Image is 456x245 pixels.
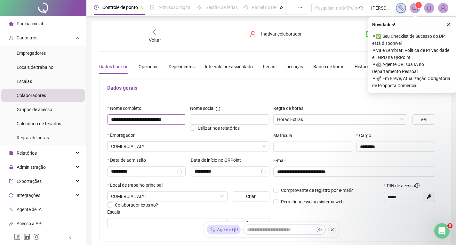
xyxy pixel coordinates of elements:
[14,233,20,240] span: facebook
[107,157,150,164] label: Data de admissão
[252,5,277,10] span: Painel do DP
[33,233,40,240] span: instagram
[140,6,144,10] span: pushpin
[9,179,13,184] span: export
[111,142,266,151] span: MILTON AMANCIO DA SILVA
[313,63,344,70] div: Banco de horas
[24,233,30,240] span: linkedin
[169,63,195,70] div: Dependentes
[420,116,427,123] span: Ver
[219,221,224,225] span: eye
[366,31,372,37] span: save
[372,47,452,61] span: ⚬ Vale Lembrar: Política de Privacidade e LGPD na QRPoint
[438,3,448,13] img: 85622
[17,35,37,40] span: Cadastros
[371,4,392,12] span: [PERSON_NAME]
[197,5,202,10] span: sun
[233,191,269,201] button: Criar
[415,183,420,188] span: info-circle
[207,225,241,234] div: Agente QR
[107,105,146,112] label: Nome completo
[115,202,158,208] span: Colaborador externo?
[190,105,214,112] span: Nome social
[9,165,13,169] span: lock
[387,182,420,189] span: PIN de acesso
[412,5,418,11] span: notification
[233,218,269,228] button: Alterar
[17,121,61,126] span: Calendário de feriados
[150,5,155,10] span: file-done
[102,5,138,10] span: Controle de ponto
[111,192,224,201] span: RUA MARTINS DOS SANTOS BAIXA GRANDE DO RIBEIRO
[198,126,240,131] span: Utilizar nos relatórios
[209,226,216,233] img: sparkle-icon.fc2bf0ac1784a2077858766a79e2daf3.svg
[245,29,307,39] button: Inativar colaborador
[372,75,452,89] span: ⚬ 🚀 Em Breve, Atualização Obrigatória de Proposta Comercial
[273,132,296,139] label: Matrícula
[372,33,452,47] span: ⚬ ✅ Seu Checklist de Sucesso do DP está disponível
[149,37,161,43] span: Voltar
[17,135,49,140] span: Regras de horas
[17,93,46,98] span: Colaboradores
[17,51,46,56] span: Empregadores
[216,107,220,111] span: info-circle
[244,5,248,10] span: dashboard
[68,235,72,240] span: left
[107,84,435,92] h5: Dados gerais
[107,132,139,139] label: Empregador
[447,223,452,228] span: 3
[9,21,13,26] span: home
[359,6,364,11] span: search
[317,227,322,232] span: send
[415,2,422,8] sup: 1
[372,61,452,75] span: ⚬ 🤖 Agente QR: sua IA no Departamento Pessoal
[273,105,308,112] label: Regra de horas
[191,157,245,164] label: Data de início no QRPoint
[298,5,302,10] span: ellipsis
[17,207,42,212] span: Agente de IA
[17,79,32,84] span: Escalas
[152,29,158,35] span: arrow-left
[426,5,432,11] span: bell
[281,199,344,204] span: Permitir acesso ao sistema web
[361,29,395,39] button: Salvar
[281,188,353,193] span: Comprovante de registro por e-mail?
[397,4,404,12] img: sparkle-icon.fc2bf0ac1784a2077858766a79e2daf3.svg
[279,6,283,10] span: pushpin
[9,193,13,198] span: sync
[372,21,395,28] span: Novidades !
[250,31,256,37] span: user-delete
[355,63,372,70] div: Histórico
[17,151,37,156] span: Relatórios
[17,21,43,26] span: Página inicial
[99,63,128,70] div: Dados básicos
[139,63,158,70] div: Opcionais
[277,115,404,124] span: Horas Extras
[17,221,43,226] span: Acesso à API
[107,182,167,189] label: Local de trabalho principal
[17,179,42,184] span: Exportações
[412,114,435,125] button: Ver
[434,223,450,239] iframe: Intercom live chat
[246,193,256,200] span: Criar
[94,5,99,10] span: clock-circle
[17,165,46,170] span: Administração
[205,5,238,10] span: Gestão de férias
[158,5,191,10] span: Admissão digital
[446,22,451,27] span: close
[330,227,334,232] span: close
[9,151,13,155] span: file
[205,63,253,70] div: Intervalo pré-assinalado
[17,107,52,112] span: Grupos de acesso
[263,63,275,70] div: Férias
[261,30,302,37] span: Inativar colaborador
[356,132,375,139] label: Cargo
[17,65,53,70] span: Locais de trabalho
[244,220,258,227] span: Alterar
[9,221,13,226] span: api
[107,208,124,216] label: Escala
[17,193,40,198] span: Integrações
[273,157,290,164] label: E-mail
[418,3,420,7] span: 1
[9,36,13,40] span: user-add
